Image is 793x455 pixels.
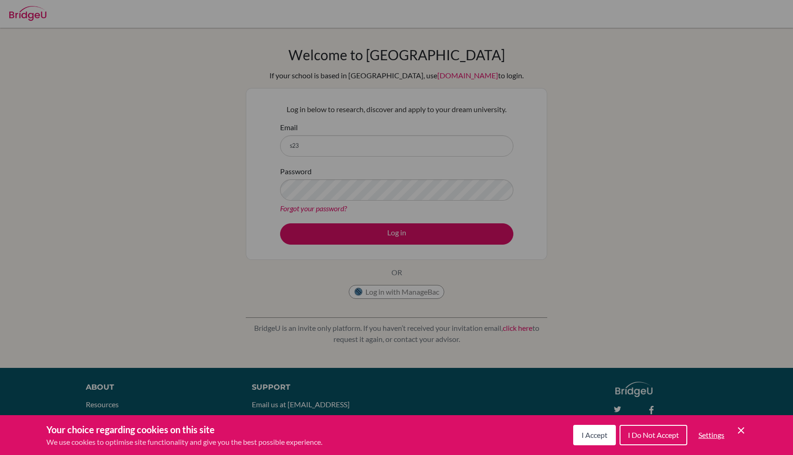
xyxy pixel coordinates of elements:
button: I Do Not Accept [620,425,687,445]
button: Save and close [735,425,747,436]
h3: Your choice regarding cookies on this site [46,423,322,436]
p: We use cookies to optimise site functionality and give you the best possible experience. [46,436,322,448]
span: I Do Not Accept [628,430,679,439]
button: I Accept [573,425,616,445]
button: Settings [691,426,732,444]
span: Settings [698,430,724,439]
span: I Accept [582,430,608,439]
